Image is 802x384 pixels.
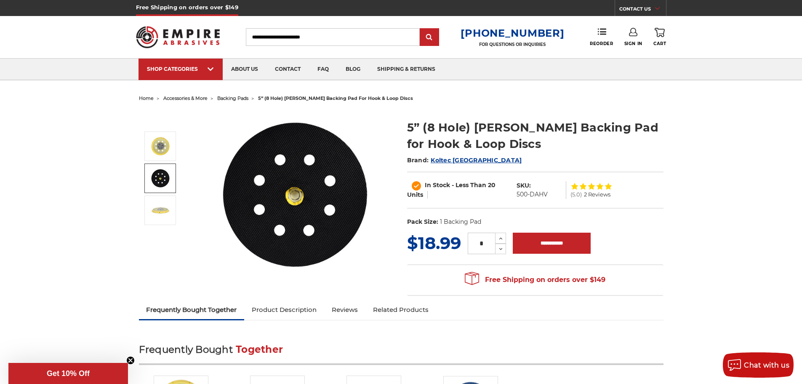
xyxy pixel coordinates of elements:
[136,21,220,54] img: Empire Abrasives
[407,218,438,226] dt: Pack Size:
[126,356,135,365] button: Close teaser
[150,200,171,221] img: 5” (8 Hole) DA Sander Backing Pad for Hook & Loop Discs
[217,95,248,101] a: backing pads
[653,28,666,46] a: Cart
[150,168,171,189] img: 5” (8 Hole) DA Sander Backing Pad for Hook & Loop Discs
[570,192,582,197] span: (5.0)
[461,27,564,39] a: [PHONE_NUMBER]
[590,41,613,46] span: Reorder
[309,59,337,80] a: faq
[461,42,564,47] p: FOR QUESTIONS OR INQUIRIES
[517,181,531,190] dt: SKU:
[258,95,413,101] span: 5” (8 hole) [PERSON_NAME] backing pad for hook & loop discs
[488,181,496,189] span: 20
[266,59,309,80] a: contact
[139,301,245,319] a: Frequently Bought Together
[723,352,794,378] button: Chat with us
[440,218,481,226] dd: 1 Backing Pad
[407,156,429,164] span: Brand:
[139,95,154,101] a: home
[624,41,642,46] span: Sign In
[517,190,548,199] dd: 500-DAHV
[223,59,266,80] a: about us
[590,28,613,46] a: Reorder
[407,233,461,253] span: $18.99
[431,156,522,164] a: Koltec [GEOGRAPHIC_DATA]
[365,301,436,319] a: Related Products
[337,59,369,80] a: blog
[324,301,365,319] a: Reviews
[425,181,450,189] span: In Stock
[407,191,423,199] span: Units
[584,192,610,197] span: 2 Reviews
[211,110,379,279] img: 5” (8 Hole) DA Sander Backing Pad for Hook & Loop Discs
[236,344,283,355] span: Together
[139,344,233,355] span: Frequently Bought
[452,181,486,189] span: - Less Than
[653,41,666,46] span: Cart
[369,59,444,80] a: shipping & returns
[421,29,438,46] input: Submit
[244,301,324,319] a: Product Description
[163,95,208,101] a: accessories & more
[619,4,666,16] a: CONTACT US
[465,271,605,288] span: Free Shipping on orders over $149
[47,369,90,378] span: Get 10% Off
[147,66,214,72] div: SHOP CATEGORIES
[744,361,789,369] span: Chat with us
[407,119,663,152] h1: 5” (8 Hole) [PERSON_NAME] Backing Pad for Hook & Loop Discs
[150,136,171,157] img: 5” (8 Hole) DA Sander Backing Pad for Hook & Loop Discs
[8,363,128,384] div: Get 10% OffClose teaser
